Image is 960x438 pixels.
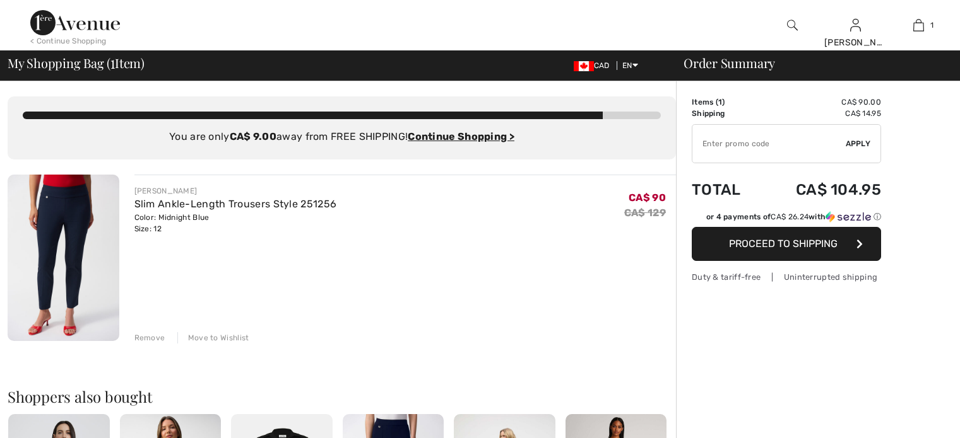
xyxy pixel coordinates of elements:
[761,96,881,108] td: CA$ 90.00
[692,271,881,283] div: Duty & tariff-free | Uninterrupted shipping
[692,96,761,108] td: Items ( )
[761,108,881,119] td: CA$ 14.95
[706,211,881,222] div: or 4 payments of with
[230,130,276,142] strong: CA$ 9.00
[177,332,249,343] div: Move to Wishlist
[850,19,861,31] a: Sign In
[887,18,949,33] a: 1
[8,389,676,404] h2: Shoppers also bought
[8,175,119,341] img: Slim Ankle-Length Trousers Style 251256
[23,129,661,144] div: You are only away from FREE SHIPPING!
[692,125,846,163] input: Promo code
[692,168,761,211] td: Total
[718,98,722,107] span: 1
[30,35,107,47] div: < Continue Shopping
[850,18,861,33] img: My Info
[846,138,871,149] span: Apply
[134,185,337,197] div: [PERSON_NAME]
[8,57,145,69] span: My Shopping Bag ( Item)
[622,61,638,70] span: EN
[761,168,881,211] td: CA$ 104.95
[930,20,933,31] span: 1
[134,332,165,343] div: Remove
[574,61,594,71] img: Canadian Dollar
[668,57,952,69] div: Order Summary
[408,130,514,142] a: Continue Shopping >
[110,54,115,70] span: 1
[574,61,615,70] span: CAD
[913,18,924,33] img: My Bag
[824,36,886,49] div: [PERSON_NAME]
[692,108,761,119] td: Shipping
[629,192,666,204] span: CA$ 90
[692,227,881,261] button: Proceed to Shipping
[30,10,120,35] img: 1ère Avenue
[729,238,838,250] span: Proceed to Shipping
[771,212,809,221] span: CA$ 26.24
[624,207,666,219] s: CA$ 129
[134,198,337,210] a: Slim Ankle-Length Trousers Style 251256
[787,18,798,33] img: search the website
[134,212,337,234] div: Color: Midnight Blue Size: 12
[826,211,871,222] img: Sezzle
[692,211,881,227] div: or 4 payments ofCA$ 26.24withSezzle Click to learn more about Sezzle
